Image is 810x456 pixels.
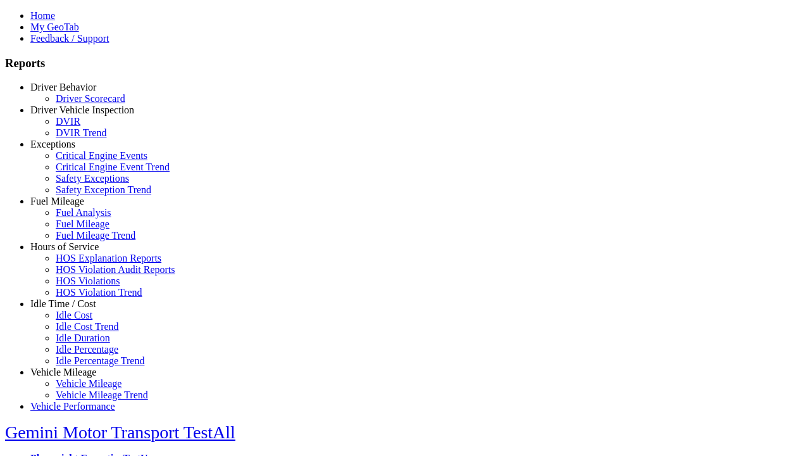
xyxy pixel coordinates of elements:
[30,82,96,92] a: Driver Behavior
[56,150,147,161] a: Critical Engine Events
[56,207,111,218] a: Fuel Analysis
[56,184,151,195] a: Safety Exception Trend
[56,275,120,286] a: HOS Violations
[56,321,119,332] a: Idle Cost Trend
[30,298,96,309] a: Idle Time / Cost
[56,287,142,298] a: HOS Violation Trend
[30,401,115,412] a: Vehicle Performance
[56,389,148,400] a: Vehicle Mileage Trend
[56,378,121,389] a: Vehicle Mileage
[56,332,110,343] a: Idle Duration
[30,22,79,32] a: My GeoTab
[56,253,161,263] a: HOS Explanation Reports
[5,422,235,442] a: Gemini Motor Transport TestAll
[56,161,170,172] a: Critical Engine Event Trend
[56,218,109,229] a: Fuel Mileage
[30,10,55,21] a: Home
[30,241,99,252] a: Hours of Service
[56,344,118,355] a: Idle Percentage
[56,116,80,127] a: DVIR
[30,33,109,44] a: Feedback / Support
[56,127,106,138] a: DVIR Trend
[56,264,175,275] a: HOS Violation Audit Reports
[56,173,129,184] a: Safety Exceptions
[30,139,75,149] a: Exceptions
[5,56,805,70] h3: Reports
[56,230,135,241] a: Fuel Mileage Trend
[56,355,144,366] a: Idle Percentage Trend
[30,367,96,377] a: Vehicle Mileage
[30,104,134,115] a: Driver Vehicle Inspection
[30,196,84,206] a: Fuel Mileage
[56,310,92,320] a: Idle Cost
[56,93,125,104] a: Driver Scorecard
